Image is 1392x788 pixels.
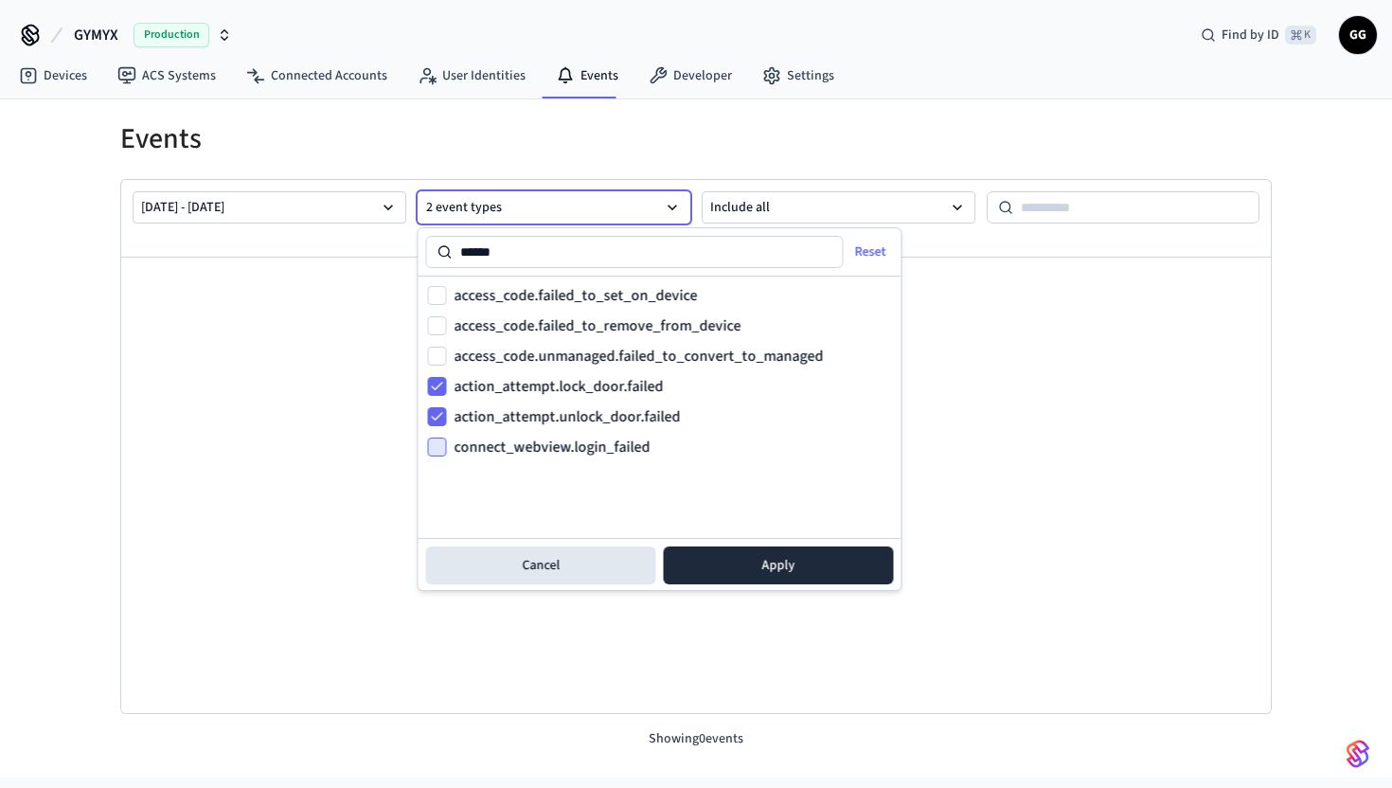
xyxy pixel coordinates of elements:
[406,225,554,256] button: Reset event type filter
[455,409,681,424] label: action_attempt.unlock_door.failed
[231,59,402,93] a: Connected Accounts
[455,349,824,364] label: access_code.unmanaged.failed_to_convert_to_managed
[418,191,691,224] button: 2 event types
[120,729,1272,749] p: Showing 0 events
[634,59,747,93] a: Developer
[455,379,664,394] label: action_attempt.lock_door.failed
[455,288,698,303] label: access_code.failed_to_set_on_device
[426,546,656,584] button: Cancel
[1186,18,1331,52] div: Find by ID⌘ K
[702,191,975,224] button: Include all
[120,122,1272,156] h1: Events
[747,59,849,93] a: Settings
[1285,26,1316,45] span: ⌘ K
[1347,739,1369,769] img: SeamLogoGradient.69752ec5.svg
[1339,16,1377,54] button: GG
[840,237,905,267] button: Reset
[1222,26,1279,45] span: Find by ID
[133,191,406,224] button: [DATE] - [DATE]
[1341,18,1375,52] span: GG
[134,23,209,47] span: Production
[102,59,231,93] a: ACS Systems
[74,24,118,46] span: GYMYX
[455,439,651,455] label: connect_webview.login_failed
[664,546,894,584] button: Apply
[402,59,541,93] a: User Identities
[4,59,102,93] a: Devices
[455,318,741,333] label: access_code.failed_to_remove_from_device
[541,59,634,93] a: Events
